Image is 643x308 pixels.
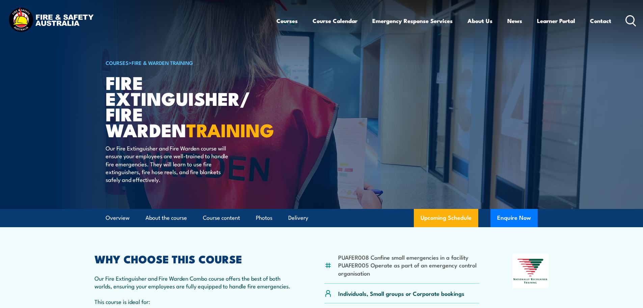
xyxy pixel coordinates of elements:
[106,59,129,66] a: COURSES
[338,289,464,297] p: Individuals, Small groups or Corporate bookings
[145,209,187,227] a: About the course
[256,209,272,227] a: Photos
[95,274,292,290] p: Our Fire Extinguisher and Fire Warden Combo course offers the best of both worlds, ensuring your ...
[414,209,478,227] a: Upcoming Schedule
[132,59,193,66] a: Fire & Warden Training
[95,298,292,305] p: This course is ideal for:
[507,12,522,30] a: News
[106,74,272,138] h1: Fire Extinguisher/ Fire Warden
[203,209,240,227] a: Course content
[467,12,492,30] a: About Us
[372,12,453,30] a: Emergency Response Services
[338,253,480,261] li: PUAFER008 Confine small emergencies in a facility
[590,12,611,30] a: Contact
[512,254,549,288] img: Nationally Recognised Training logo.
[95,254,292,263] h2: WHY CHOOSE THIS COURSE
[186,115,274,143] strong: TRAINING
[106,209,130,227] a: Overview
[490,209,538,227] button: Enquire Now
[106,144,229,184] p: Our Fire Extinguisher and Fire Warden course will ensure your employees are well-trained to handl...
[288,209,308,227] a: Delivery
[537,12,575,30] a: Learner Portal
[338,261,480,277] li: PUAFER005 Operate as part of an emergency control organisation
[276,12,298,30] a: Courses
[313,12,357,30] a: Course Calendar
[106,58,272,67] h6: >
